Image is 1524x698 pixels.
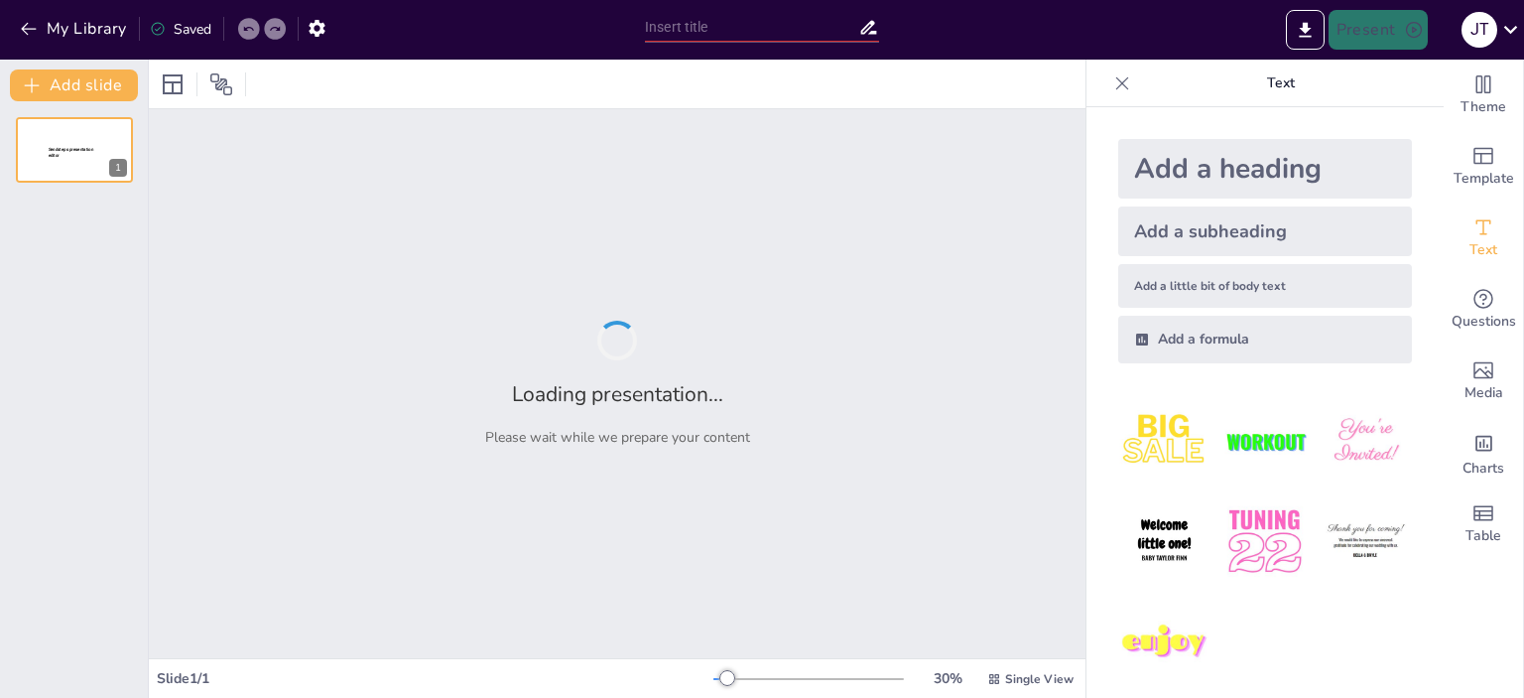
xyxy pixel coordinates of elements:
img: 3.jpeg [1320,395,1412,488]
div: Change the overall theme [1444,60,1523,131]
div: Add a subheading [1118,207,1412,256]
input: Insert title [645,13,858,42]
div: Add images, graphics, shapes or video [1444,346,1523,417]
img: 4.jpeg [1118,495,1210,588]
p: Text [1138,60,1424,107]
span: Charts [1462,458,1504,480]
div: 1 [109,159,127,177]
button: Export to PowerPoint [1286,10,1325,50]
span: Theme [1460,96,1506,118]
img: 1.jpeg [1118,395,1210,488]
div: Add a table [1444,489,1523,560]
span: Template [1454,168,1514,190]
div: Add a heading [1118,139,1412,199]
div: Get real-time input from your audience [1444,274,1523,346]
span: Position [209,72,233,96]
img: 7.jpeg [1118,597,1210,689]
span: Table [1465,525,1501,547]
button: Present [1329,10,1428,50]
button: J T [1461,10,1497,50]
div: Layout [157,69,189,100]
span: Sendsteps presentation editor [49,147,93,158]
img: 6.jpeg [1320,495,1412,588]
h2: Loading presentation... [512,380,723,408]
div: Add text boxes [1444,203,1523,274]
div: 1 [16,117,133,183]
span: Single View [1005,671,1074,687]
img: 2.jpeg [1218,395,1311,488]
span: Questions [1452,311,1516,333]
span: Media [1464,382,1503,404]
p: Please wait while we prepare your content [485,428,750,447]
button: My Library [15,13,135,45]
div: Slide 1 / 1 [157,669,713,688]
span: Text [1469,239,1497,261]
div: Add a formula [1118,316,1412,363]
button: Add slide [10,70,138,101]
div: 30 % [924,669,971,688]
img: 5.jpeg [1218,495,1311,588]
div: Add a little bit of body text [1118,264,1412,308]
div: Add ready made slides [1444,131,1523,203]
div: Add charts and graphs [1444,417,1523,489]
div: Saved [150,20,211,39]
div: J T [1461,12,1497,48]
